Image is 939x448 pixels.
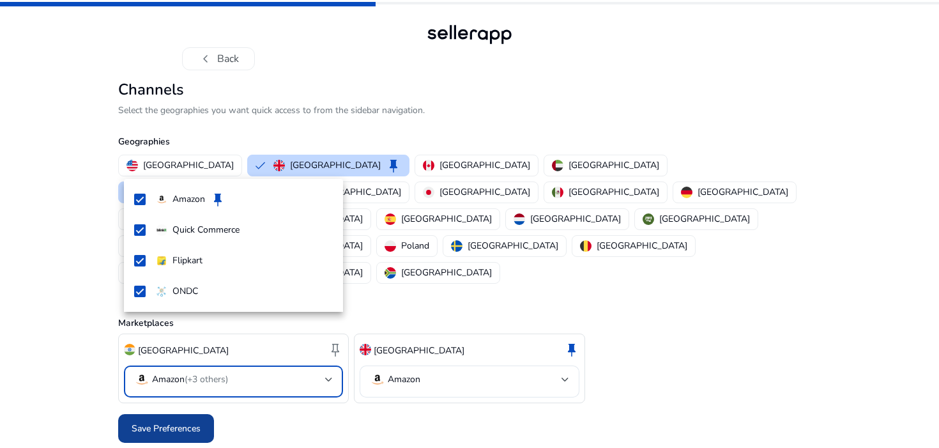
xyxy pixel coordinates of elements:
[156,194,167,205] img: amazon.svg
[172,254,202,268] p: Flipkart
[172,223,240,237] p: Quick Commerce
[172,284,198,298] p: ONDC
[156,224,167,236] img: quick-commerce.gif
[210,192,225,207] span: keep
[156,255,167,266] img: flipkart.svg
[172,192,205,206] p: Amazon
[156,286,167,297] img: ondc-sm.webp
